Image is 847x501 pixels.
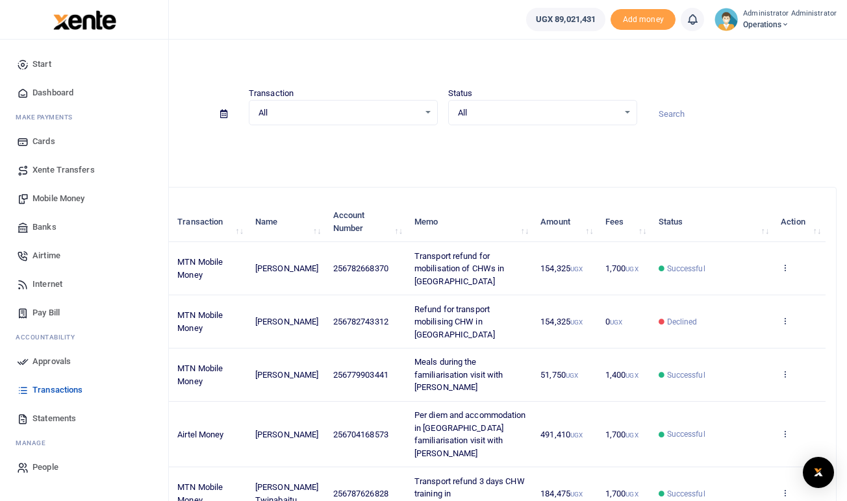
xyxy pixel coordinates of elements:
li: Toup your wallet [611,9,676,31]
span: MTN Mobile Money [177,363,223,386]
span: Airtime [32,249,60,262]
span: [PERSON_NAME] [255,263,318,273]
span: 1,700 [605,430,638,439]
a: Approvals [10,347,158,376]
small: UGX [610,319,622,326]
span: 154,325 [540,263,583,273]
span: Statements [32,412,76,425]
li: Wallet ballance [521,8,611,31]
span: Start [32,58,51,71]
span: 51,750 [540,370,578,380]
th: Amount: activate to sort column ascending [533,202,598,242]
a: Xente Transfers [10,156,158,184]
input: Search [648,103,837,125]
span: All [458,106,618,119]
small: UGX [626,372,638,379]
small: UGX [570,491,583,498]
a: Banks [10,213,158,241]
label: Transaction [249,87,294,100]
th: Memo: activate to sort column ascending [407,202,533,242]
span: 184,475 [540,489,583,498]
th: Status: activate to sort column ascending [651,202,774,242]
label: Status [448,87,473,100]
a: Airtime [10,241,158,270]
span: 256779903441 [333,370,388,380]
img: logo-large [53,10,116,30]
a: logo-small logo-large logo-large [52,14,116,24]
span: UGX 89,021,431 [536,13,596,26]
span: MTN Mobile Money [177,310,223,333]
a: Transactions [10,376,158,404]
span: [PERSON_NAME] [255,370,318,380]
a: Cards [10,127,158,156]
li: M [10,107,158,127]
span: 1,400 [605,370,638,380]
span: ake Payments [22,112,73,122]
h4: Transactions [49,56,837,70]
span: Mobile Money [32,192,84,205]
span: 1,700 [605,263,638,273]
span: People [32,461,58,474]
th: Fees: activate to sort column ascending [598,202,651,242]
span: 154,325 [540,317,583,326]
small: Administrator Administrator [743,8,837,19]
a: Statements [10,404,158,433]
span: 256782743312 [333,317,388,326]
li: Ac [10,327,158,347]
span: Cards [32,135,55,148]
span: Airtel Money [177,430,223,439]
th: Transaction: activate to sort column ascending [170,202,248,242]
span: Add money [611,9,676,31]
span: Successful [667,488,705,500]
span: [PERSON_NAME] [255,317,318,326]
span: Banks [32,221,57,234]
span: 256782668370 [333,263,388,273]
th: Action: activate to sort column ascending [774,202,826,242]
span: 0 [605,317,622,326]
small: UGX [570,265,583,273]
th: Account Number: activate to sort column ascending [325,202,407,242]
img: profile-user [714,8,738,31]
span: anage [22,438,46,448]
small: UGX [626,432,638,439]
span: 1,700 [605,489,638,498]
a: UGX 89,021,431 [526,8,605,31]
small: UGX [626,491,638,498]
span: 491,410 [540,430,583,439]
span: Pay Bill [32,306,60,319]
small: UGX [626,265,638,273]
span: Refund for transport mobilising CHW in [GEOGRAPHIC_DATA] [414,304,495,339]
small: UGX [570,319,583,326]
a: Start [10,50,158,79]
span: Internet [32,278,62,291]
th: Name: activate to sort column ascending [248,202,326,242]
a: People [10,453,158,482]
a: Internet [10,270,158,299]
span: [PERSON_NAME] [255,430,318,439]
div: Open Intercom Messenger [803,457,834,488]
span: Successful [667,369,705,381]
small: UGX [570,432,583,439]
span: Dashboard [32,86,73,99]
span: MTN Mobile Money [177,257,223,280]
span: Approvals [32,355,71,368]
p: Download [49,141,837,154]
span: Transport refund for mobilisation of CHWs in [GEOGRAPHIC_DATA] [414,251,504,286]
span: countability [25,332,75,342]
span: All [259,106,419,119]
a: Dashboard [10,79,158,107]
span: Meals during the familiarisation visit with [PERSON_NAME] [414,357,503,392]
span: Xente Transfers [32,164,95,177]
span: Operations [743,19,837,31]
span: 256704168573 [333,430,388,439]
a: profile-user Administrator Administrator Operations [714,8,837,31]
small: UGX [566,372,578,379]
span: Per diem and accommodation in [GEOGRAPHIC_DATA] familiarisation visit with [PERSON_NAME] [414,410,526,458]
span: Successful [667,428,705,440]
li: M [10,433,158,453]
a: Pay Bill [10,299,158,327]
a: Add money [611,14,676,23]
a: Mobile Money [10,184,158,213]
span: Transactions [32,384,82,397]
span: Successful [667,263,705,275]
